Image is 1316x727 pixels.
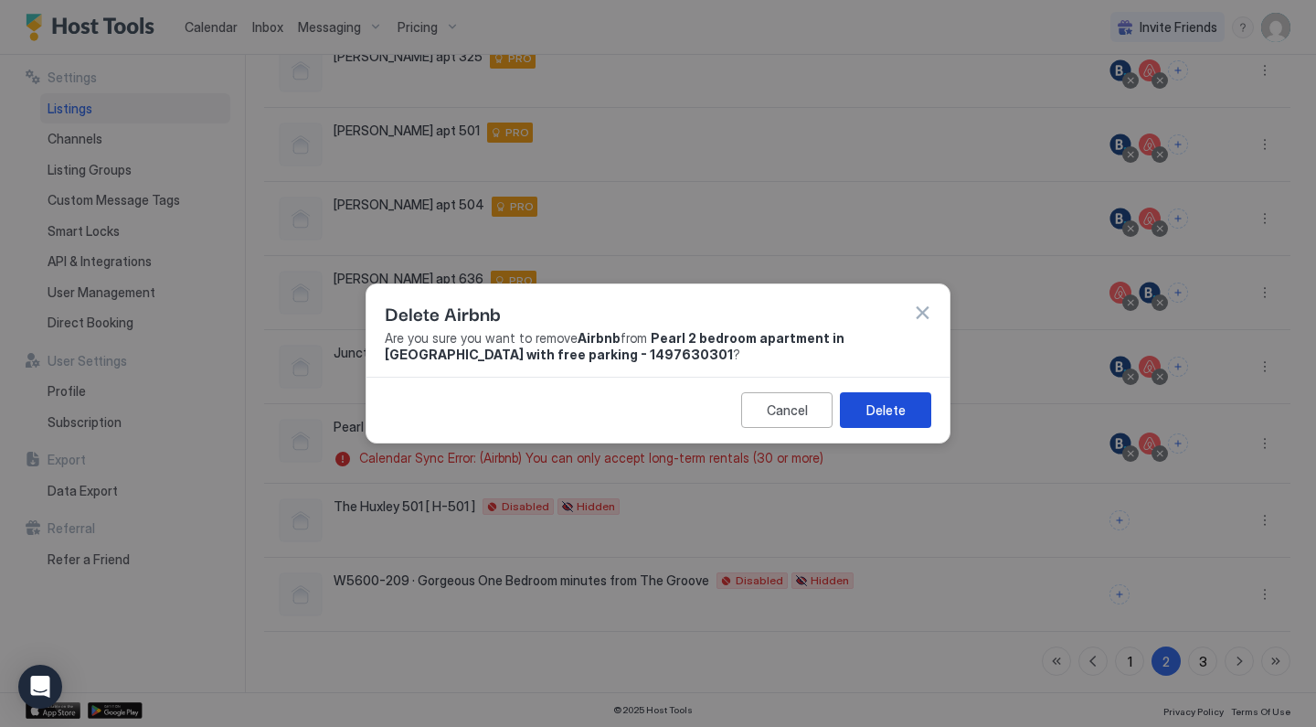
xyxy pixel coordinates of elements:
button: Cancel [741,392,833,428]
div: Delete [866,401,906,420]
span: Delete Airbnb [385,299,501,326]
button: Delete [840,392,931,428]
span: Are you sure you want to remove from ? [385,330,931,362]
div: Open Intercom Messenger [18,665,62,709]
div: Cancel [767,401,808,420]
